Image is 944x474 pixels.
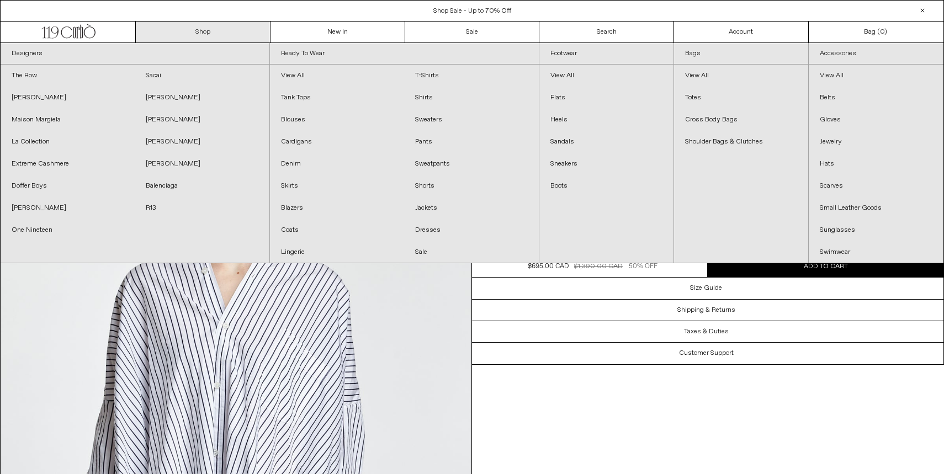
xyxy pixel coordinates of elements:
a: [PERSON_NAME] [135,109,269,131]
a: Small Leather Goods [809,197,943,219]
a: Search [539,22,674,42]
a: Bag () [809,22,943,42]
a: Boots [539,175,673,197]
a: Bags [674,43,808,65]
a: Dresses [404,219,538,241]
a: Jewelry [809,131,943,153]
a: Doffer Boys [1,175,135,197]
a: Designers [1,43,269,65]
a: [PERSON_NAME] [135,153,269,175]
a: Gloves [809,109,943,131]
a: La Collection [1,131,135,153]
a: View All [674,65,808,87]
a: Swimwear [809,241,943,263]
a: Extreme Cashmere [1,153,135,175]
a: Denim [270,153,404,175]
a: R13 [135,197,269,219]
a: Shop [136,22,271,42]
div: $1,390.00 CAD [574,262,623,271]
a: Sale [404,241,538,263]
a: Sandals [539,131,673,153]
a: T-Shirts [404,65,538,87]
a: Lingerie [270,241,404,263]
a: The Row [1,65,135,87]
a: Shorts [404,175,538,197]
div: 50% OFF [629,262,657,271]
a: Tank Tops [270,87,404,109]
a: [PERSON_NAME] [135,87,269,109]
span: Add to cart [804,262,848,271]
a: [PERSON_NAME] [1,197,135,219]
a: Sunglasses [809,219,943,241]
a: Cardigans [270,131,404,153]
a: New In [271,22,405,42]
h3: Shipping & Returns [677,306,735,314]
a: [PERSON_NAME] [135,131,269,153]
h3: Customer Support [679,349,734,357]
a: Footwear [539,43,673,65]
a: Sale [405,22,540,42]
div: $695.00 CAD [528,262,569,271]
a: Shop Sale - Up to 70% Off [433,7,511,15]
a: Cross Body Bags [674,109,808,131]
a: Balenciaga [135,175,269,197]
button: Add to cart [708,256,943,277]
a: Hats [809,153,943,175]
a: Sneakers [539,153,673,175]
a: Shoulder Bags & Clutches [674,131,808,153]
a: Blazers [270,197,404,219]
h3: Taxes & Duties [684,328,729,335]
a: Scarves [809,175,943,197]
a: Belts [809,87,943,109]
a: Sweatpants [404,153,538,175]
a: Heels [539,109,673,131]
a: Flats [539,87,673,109]
h3: Size Guide [690,284,722,292]
span: ) [880,27,887,37]
a: Skirts [270,175,404,197]
a: Jackets [404,197,538,219]
a: [PERSON_NAME] [1,87,135,109]
span: 0 [880,28,884,36]
a: Shirts [404,87,538,109]
a: Account [674,22,809,42]
a: Maison Margiela [1,109,135,131]
a: Accessories [809,43,943,65]
a: View All [809,65,943,87]
a: View All [539,65,673,87]
a: Ready To Wear [270,43,539,65]
a: Sacai [135,65,269,87]
a: Coats [270,219,404,241]
a: One Nineteen [1,219,135,241]
a: View All [270,65,404,87]
a: Blouses [270,109,404,131]
a: Sweaters [404,109,538,131]
a: Pants [404,131,538,153]
a: Totes [674,87,808,109]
